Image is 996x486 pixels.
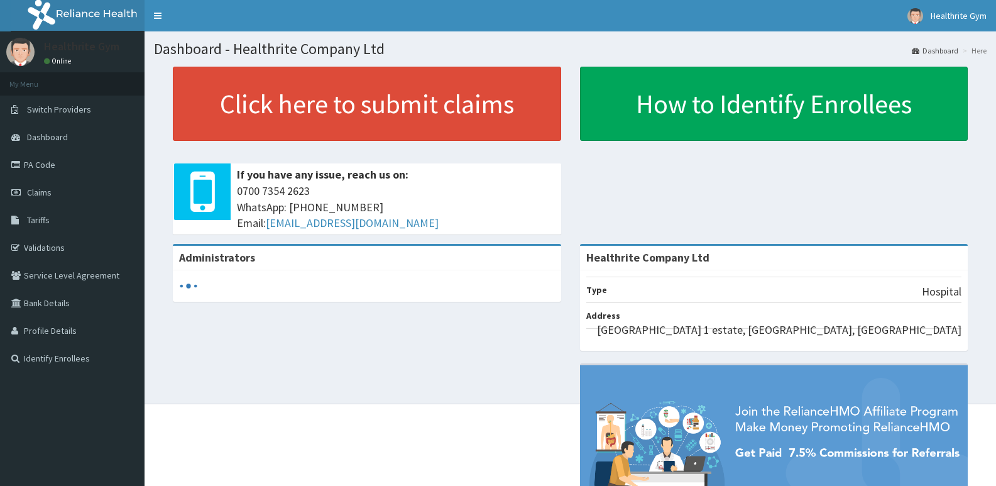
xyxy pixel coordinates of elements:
b: Address [586,310,620,321]
p: [GEOGRAPHIC_DATA] 1 estate, [GEOGRAPHIC_DATA], [GEOGRAPHIC_DATA] [597,322,961,338]
a: Click here to submit claims [173,67,561,141]
a: How to Identify Enrollees [580,67,968,141]
a: Online [44,57,74,65]
li: Here [960,45,987,56]
a: Dashboard [912,45,958,56]
h1: Dashboard - Healthrite Company Ltd [154,41,987,57]
p: Hospital [922,284,961,300]
b: Type [586,284,607,295]
b: Administrators [179,250,255,265]
span: Healthrite Gym [931,10,987,21]
span: Claims [27,187,52,198]
img: User Image [6,38,35,66]
a: [EMAIL_ADDRESS][DOMAIN_NAME] [266,216,439,230]
svg: audio-loading [179,277,198,295]
strong: Healthrite Company Ltd [586,250,709,265]
span: 0700 7354 2623 WhatsApp: [PHONE_NUMBER] Email: [237,183,555,231]
b: If you have any issue, reach us on: [237,167,408,182]
img: User Image [907,8,923,24]
span: Tariffs [27,214,50,226]
span: Dashboard [27,131,68,143]
span: Switch Providers [27,104,91,115]
p: Healthrite Gym [44,41,119,52]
